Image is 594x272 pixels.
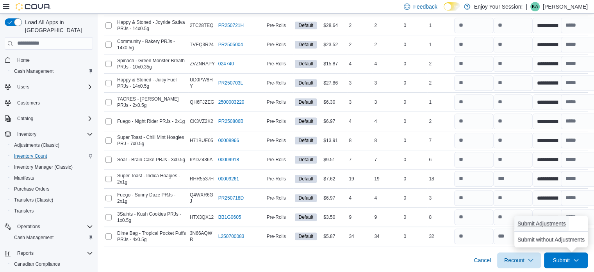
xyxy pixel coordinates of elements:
[14,197,53,203] span: Transfers (Classic)
[190,157,213,163] span: 6YDZ436A
[295,22,317,29] span: Default
[8,232,96,243] button: Cash Management
[2,129,96,140] button: Inventory
[526,2,527,11] p: |
[14,68,54,74] span: Cash Management
[2,97,96,108] button: Customers
[190,137,213,144] span: H71BUE05
[218,157,239,163] a: 00009918
[218,99,244,105] a: 2500003220
[322,117,347,126] div: $6.97
[295,117,317,125] span: Default
[322,59,347,68] div: $15.87
[218,233,244,240] a: L250700083
[427,97,453,107] div: 1
[11,184,93,194] span: Purchase Orders
[2,54,96,66] button: Home
[517,236,585,243] span: Submit without Adjustments
[117,96,187,108] span: 7ACRES - Jack Haze PRJs - 2x0.5g
[298,137,313,144] span: Default
[265,59,294,68] div: Pre-Rolls
[298,118,313,125] span: Default
[218,41,243,48] a: PR2505004
[373,59,398,68] div: 4
[322,193,347,203] div: $6.97
[14,234,54,241] span: Cash Management
[403,137,406,144] p: 0
[11,259,93,269] span: Canadian Compliance
[14,208,34,214] span: Transfers
[322,21,347,30] div: $28.64
[295,213,317,221] span: Default
[347,97,373,107] div: 3
[373,40,398,49] div: 2
[322,232,347,241] div: $5.87
[413,3,437,11] span: Feedback
[403,61,406,67] p: 0
[298,175,313,182] span: Default
[8,184,96,195] button: Purchase Orders
[403,195,406,201] p: 0
[373,213,398,222] div: 9
[14,130,93,139] span: Inventory
[11,206,93,216] span: Transfers
[8,205,96,216] button: Transfers
[11,184,53,194] a: Purchase Orders
[14,222,93,231] span: Operations
[11,141,62,150] a: Adjustments (Classic)
[373,155,398,164] div: 7
[322,78,347,88] div: $27.86
[265,174,294,184] div: Pre-Rolls
[543,2,588,11] p: [PERSON_NAME]
[373,174,398,184] div: 19
[474,2,523,11] p: Enjoy Your Session!
[298,233,313,240] span: Default
[190,192,215,204] span: Q4WXR6GJ
[14,175,34,181] span: Manifests
[295,137,317,144] span: Default
[295,98,317,106] span: Default
[347,155,373,164] div: 7
[322,97,347,107] div: $6.30
[427,21,453,30] div: 1
[403,22,406,29] p: 0
[2,248,96,259] button: Reports
[427,213,453,222] div: 8
[14,249,93,258] span: Reports
[14,249,37,258] button: Reports
[298,22,313,29] span: Default
[298,60,313,67] span: Default
[11,162,93,172] span: Inventory Manager (Classic)
[403,80,406,86] p: 0
[295,79,317,87] span: Default
[218,214,241,220] a: BB1G0605
[218,118,244,124] a: PR250806B
[295,41,317,49] span: Default
[265,193,294,203] div: Pre-Rolls
[190,214,214,220] span: HTX3QX12
[2,81,96,92] button: Users
[14,186,50,192] span: Purchase Orders
[427,136,453,145] div: 7
[403,99,406,105] p: 0
[265,78,294,88] div: Pre-Rolls
[373,193,398,203] div: 4
[322,155,347,164] div: $9.51
[190,61,215,67] span: ZVZNRAPY
[265,155,294,164] div: Pre-Rolls
[347,21,373,30] div: 2
[8,259,96,270] button: Canadian Compliance
[403,176,406,182] p: 0
[190,99,214,105] span: QH6FJZEG
[11,195,56,205] a: Transfers (Classic)
[11,151,50,161] a: Inventory Count
[11,206,37,216] a: Transfers
[17,131,36,137] span: Inventory
[117,230,187,243] span: Dime Bag - Tropical Pocket Puffs PRJs - 4x0.5g
[373,232,398,241] div: 34
[11,233,57,242] a: Cash Management
[117,77,187,89] span: Happy & Stoned - Juicy Fuel PRJs - 14x0.5g
[427,40,453,49] div: 1
[471,252,494,268] button: Cancel
[11,173,93,183] span: Manifests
